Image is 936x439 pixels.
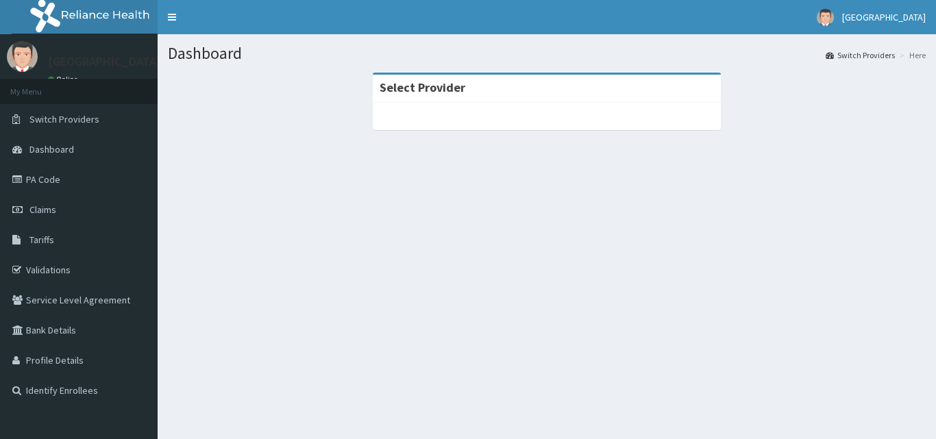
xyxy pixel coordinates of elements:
span: Claims [29,203,56,216]
span: [GEOGRAPHIC_DATA] [842,11,926,23]
li: Here [896,49,926,61]
img: User Image [7,41,38,72]
a: Online [48,75,81,84]
h1: Dashboard [168,45,926,62]
p: [GEOGRAPHIC_DATA] [48,55,161,68]
strong: Select Provider [380,79,465,95]
span: Dashboard [29,143,74,155]
a: Switch Providers [826,49,895,61]
span: Switch Providers [29,113,99,125]
span: Tariffs [29,234,54,246]
img: User Image [817,9,834,26]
